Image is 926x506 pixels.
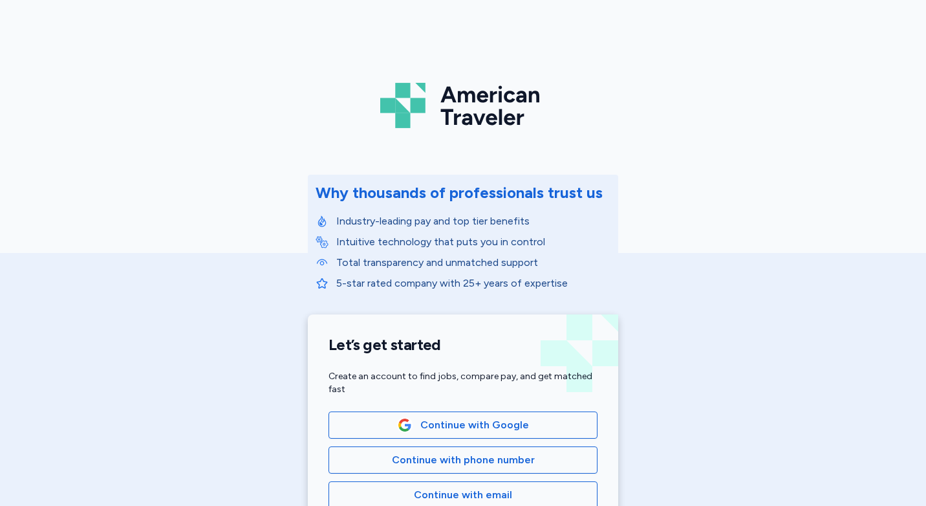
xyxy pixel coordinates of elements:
p: Intuitive technology that puts you in control [336,234,610,250]
h1: Let’s get started [328,335,598,355]
p: 5-star rated company with 25+ years of expertise [336,276,610,291]
span: Continue with email [414,487,512,503]
button: Continue with phone number [328,446,598,474]
div: Why thousands of professionals trust us [316,182,603,203]
p: Total transparency and unmatched support [336,255,610,270]
span: Continue with phone number [392,452,535,468]
button: Google LogoContinue with Google [328,412,598,439]
img: Google Logo [398,418,412,432]
p: Industry-leading pay and top tier benefits [336,214,610,229]
img: Logo [380,78,546,133]
div: Create an account to find jobs, compare pay, and get matched fast [328,370,598,396]
span: Continue with Google [420,417,529,433]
